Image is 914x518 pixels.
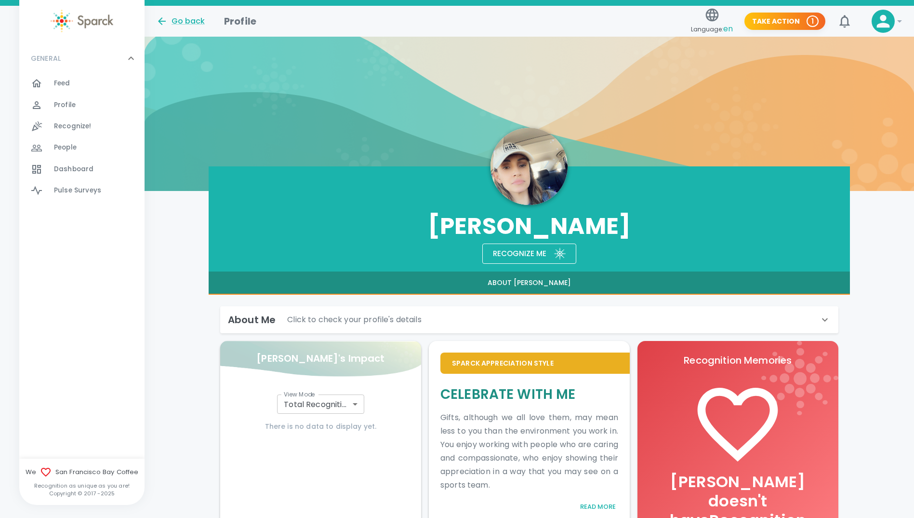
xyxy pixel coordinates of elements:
[54,143,77,152] span: People
[649,353,827,368] p: Recognition Memories
[54,79,70,88] span: Feed
[277,395,364,414] div: Total Recognitions
[19,116,145,137] a: Recognize!
[482,244,576,264] button: Recognize meSparck logo white
[19,482,145,490] p: Recognition as unique as you are!
[232,422,410,432] h6: There is no data to display yet.
[256,351,384,366] p: [PERSON_NAME]'s Impact
[687,4,737,39] button: Language:en
[19,490,145,497] p: Copyright © 2017 - 2025
[490,128,568,205] img: Picture of Adriana Lopez
[691,23,733,36] span: Language:
[209,272,850,295] div: full width tabs
[54,186,101,195] span: Pulse Surveys
[723,23,733,34] span: en
[284,390,315,398] label: View Mode
[485,240,546,260] div: Recognize me
[54,164,93,174] span: Dashboard
[440,385,618,403] h5: Celebrate With Me
[228,312,276,327] h6: About Me
[761,341,838,415] img: logo
[19,180,145,201] a: Pulse Surveys
[19,73,145,205] div: GENERAL
[19,137,145,158] a: People
[209,213,850,240] h3: [PERSON_NAME]
[156,15,205,27] button: Go back
[209,272,850,295] button: About [PERSON_NAME]
[224,14,256,29] h1: Profile
[578,500,618,515] button: Read More
[19,466,145,478] span: We San Francisco Bay Coffee
[744,13,825,30] button: Take Action 1
[440,411,618,492] p: Gifts, although we all love them, may mean less to you than the environment you work in. You enjo...
[19,159,145,180] a: Dashboard
[220,306,838,333] div: About MeClick to check your profile's details
[31,54,61,63] p: GENERAL
[54,100,76,110] span: Profile
[554,248,566,259] img: Sparck logo white
[19,95,145,116] a: Profile
[19,44,145,73] div: GENERAL
[452,358,618,368] p: Sparck Appreciation Style
[19,10,145,32] a: Sparck logo
[51,10,113,32] img: Sparck logo
[287,314,422,326] p: Click to check your profile's details
[811,16,814,26] p: 1
[19,73,145,94] a: Feed
[54,122,92,131] span: Recognize!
